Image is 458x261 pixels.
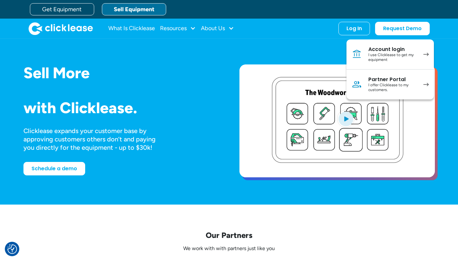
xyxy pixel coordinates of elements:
img: Bank icon [352,49,362,59]
a: open lightbox [239,64,435,177]
div: Partner Portal [368,76,417,83]
a: Account loginI use Clicklease to get my equipment [346,39,434,70]
div: I use Clicklease to get my equipment [368,53,417,63]
div: Log In [346,25,362,32]
img: arrow [423,83,429,86]
p: Our Partners [23,230,435,240]
img: arrow [423,53,429,56]
div: I offer Clicklease to my customers. [368,83,417,93]
p: We work with with partners just like you [23,245,435,252]
img: Blue play button logo on a light blue circular background [337,110,355,128]
a: Partner PortalI offer Clicklease to my customers. [346,70,434,99]
a: Sell Equipment [102,3,166,15]
a: home [29,22,93,35]
h1: Sell More [23,64,219,81]
a: Get Equipment [30,3,94,15]
a: Schedule a demo [23,162,85,175]
img: Revisit consent button [7,244,17,254]
div: About Us [201,22,234,35]
a: Request Demo [375,22,430,35]
img: Clicklease logo [29,22,93,35]
a: What Is Clicklease [108,22,155,35]
div: Clicklease expands your customer base by approving customers others don’t and paying you directly... [23,127,167,152]
nav: Log In [346,39,434,99]
h1: with Clicklease. [23,99,219,116]
div: Account login [368,46,417,53]
div: Resources [160,22,196,35]
button: Consent Preferences [7,244,17,254]
img: Person icon [352,79,362,89]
